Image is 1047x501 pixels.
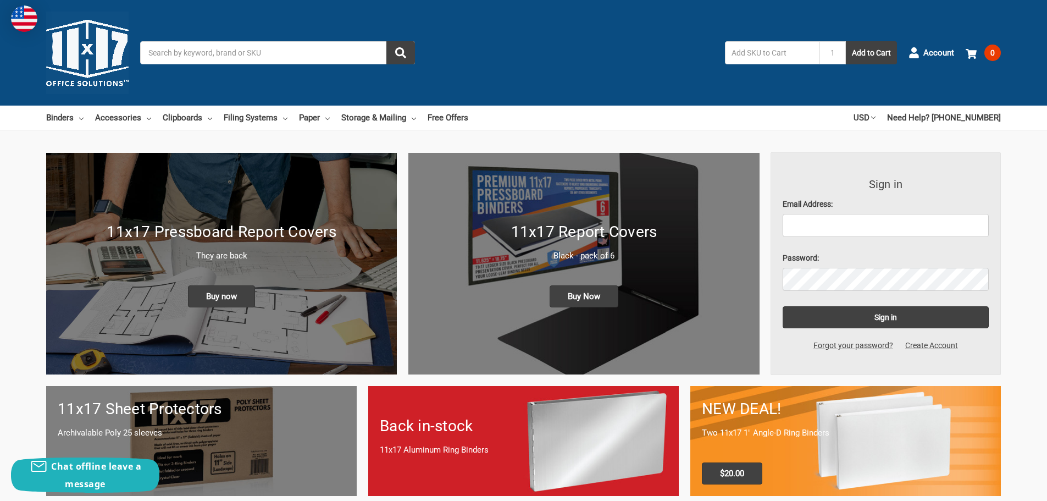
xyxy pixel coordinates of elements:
a: Accessories [95,106,151,130]
a: New 11x17 Pressboard Binders 11x17 Pressboard Report Covers They are back Buy now [46,153,397,375]
a: Create Account [899,340,964,351]
input: Sign in [783,306,989,328]
input: Search by keyword, brand or SKU [140,41,415,64]
button: Chat offline leave a message [11,458,159,493]
label: Password: [783,252,989,264]
a: Free Offers [428,106,468,130]
img: duty and tax information for United States [11,5,37,32]
button: Add to Cart [846,41,897,64]
p: 11x17 Aluminum Ring Binders [380,444,667,456]
img: New 11x17 Pressboard Binders [46,153,397,375]
img: 11x17.com [46,12,129,94]
h1: 11x17 Report Covers [420,221,747,244]
a: Clipboards [163,106,212,130]
h1: 11x17 Pressboard Report Covers [58,221,385,244]
a: Filing Systems [224,106,287,130]
span: Buy Now [550,285,618,307]
h3: Sign in [783,176,989,192]
a: USD [854,106,876,130]
span: 0 [984,45,1001,61]
span: Account [923,47,954,59]
a: 0 [966,38,1001,67]
a: Storage & Mailing [341,106,416,130]
a: Need Help? [PHONE_NUMBER] [887,106,1001,130]
h1: NEW DEAL! [702,398,989,421]
input: Add SKU to Cart [725,41,819,64]
img: 11x17 Report Covers [408,153,759,375]
a: 11x17 Binder 2-pack only $20.00 NEW DEAL! Two 11x17 1" Angle-D Ring Binders $20.00 [690,386,1001,496]
a: Forgot your password? [807,340,899,351]
h1: 11x17 Sheet Protectors [58,398,345,421]
a: 11x17 sheet protectors 11x17 Sheet Protectors Archivalable Poly 25 sleeves Buy Now [46,386,357,496]
p: Archivalable Poly 25 sleeves [58,427,345,439]
p: Two 11x17 1" Angle-D Ring Binders [702,427,989,439]
a: Binders [46,106,84,130]
label: Email Address: [783,199,989,210]
p: They are back [58,250,385,262]
a: 11x17 Report Covers 11x17 Report Covers Black - pack of 6 Buy Now [408,153,759,375]
h1: Back in-stock [380,415,667,438]
a: Back in-stock 11x17 Aluminum Ring Binders [368,386,679,496]
a: Account [908,38,954,67]
span: $20.00 [702,463,762,485]
span: Chat offline leave a message [51,460,141,490]
span: Buy now [188,285,255,307]
a: Paper [299,106,330,130]
p: Black - pack of 6 [420,250,747,262]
